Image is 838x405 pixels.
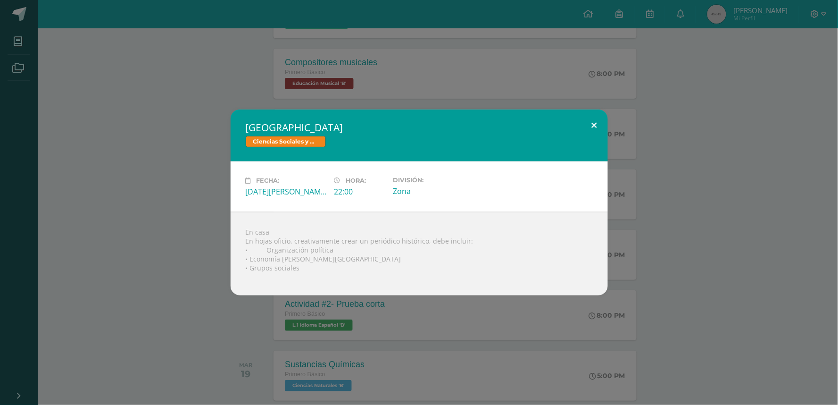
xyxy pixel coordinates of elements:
[334,186,386,197] div: 22:00
[393,177,474,184] label: División:
[231,212,608,295] div: En casa En hojas oficio, creativamente crear un periódico histórico, debe incluir: •Organiza...
[581,110,608,142] button: Close (Esc)
[346,177,366,184] span: Hora:
[257,177,280,184] span: Fecha:
[246,121,593,134] h2: [GEOGRAPHIC_DATA]
[246,186,327,197] div: [DATE][PERSON_NAME]
[393,186,474,196] div: Zona
[246,136,326,147] span: Ciencias Sociales y Formación Ciudadana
